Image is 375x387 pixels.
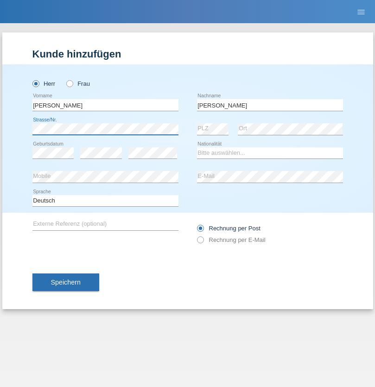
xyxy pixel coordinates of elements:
[197,225,203,236] input: Rechnung per Post
[197,236,266,243] label: Rechnung per E-Mail
[197,225,261,232] label: Rechnung per Post
[352,9,370,14] a: menu
[197,236,203,248] input: Rechnung per E-Mail
[32,80,38,86] input: Herr
[32,273,99,291] button: Speichern
[66,80,90,87] label: Frau
[356,7,366,17] i: menu
[51,279,81,286] span: Speichern
[32,80,56,87] label: Herr
[32,48,343,60] h1: Kunde hinzufügen
[66,80,72,86] input: Frau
